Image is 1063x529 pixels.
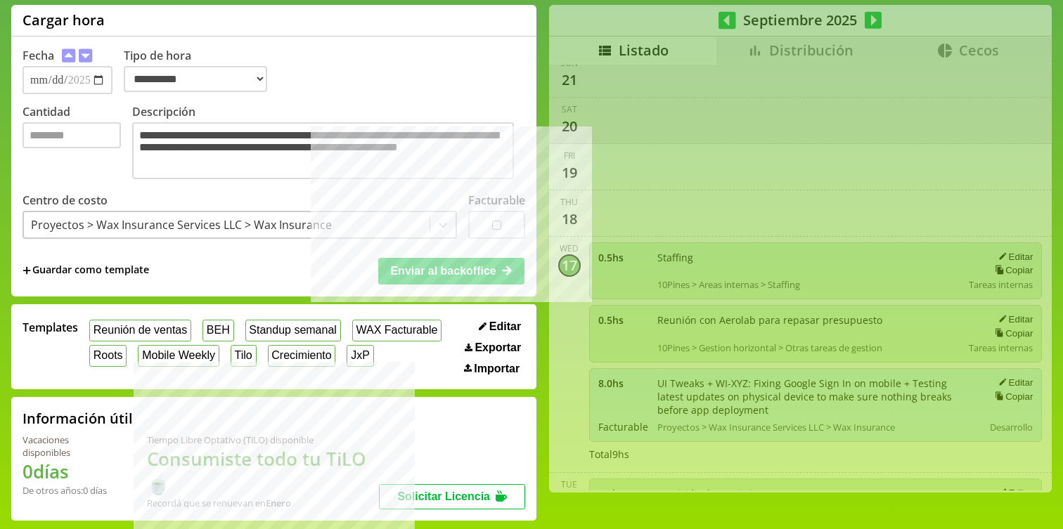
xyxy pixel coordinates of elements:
h1: Cargar hora [22,11,105,30]
div: Recordá que se renuevan en [147,497,379,509]
button: BEH [202,320,234,341]
label: Fecha [22,48,54,63]
button: Enviar al backoffice [378,258,524,285]
span: Exportar [475,341,521,354]
span: Templates [22,320,78,335]
h2: Información útil [22,409,133,428]
div: Vacaciones disponibles [22,433,113,459]
label: Descripción [132,104,525,183]
div: Proyectos > Wax Insurance Services LLC > Wax Insurance [31,217,332,233]
button: WAX Facturable [352,320,442,341]
h1: 0 días [22,459,113,484]
span: +Guardar como template [22,263,149,278]
input: Cantidad [22,122,121,148]
span: Importar [474,363,520,375]
button: Standup semanal [245,320,341,341]
span: Editar [489,320,521,333]
select: Tipo de hora [124,66,267,92]
button: Roots [89,345,127,367]
label: Facturable [468,192,525,208]
label: Centro de costo [22,192,108,208]
h1: Consumiste todo tu TiLO 🍵 [147,446,379,497]
button: Tilo [231,345,257,367]
button: JxP [347,345,373,367]
button: Reunión de ventas [89,320,191,341]
span: Enviar al backoffice [390,265,496,277]
span: + [22,263,31,278]
button: Editar [475,320,525,334]
label: Cantidad [22,104,132,183]
button: Mobile Weekly [138,345,219,367]
textarea: Descripción [132,122,514,179]
b: Enero [266,497,291,509]
button: Solicitar Licencia [379,484,525,509]
div: Tiempo Libre Optativo (TiLO) disponible [147,433,379,446]
button: Crecimiento [268,345,336,367]
label: Tipo de hora [124,48,278,94]
span: Solicitar Licencia [397,490,490,502]
div: De otros años: 0 días [22,484,113,497]
button: Exportar [460,341,525,355]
